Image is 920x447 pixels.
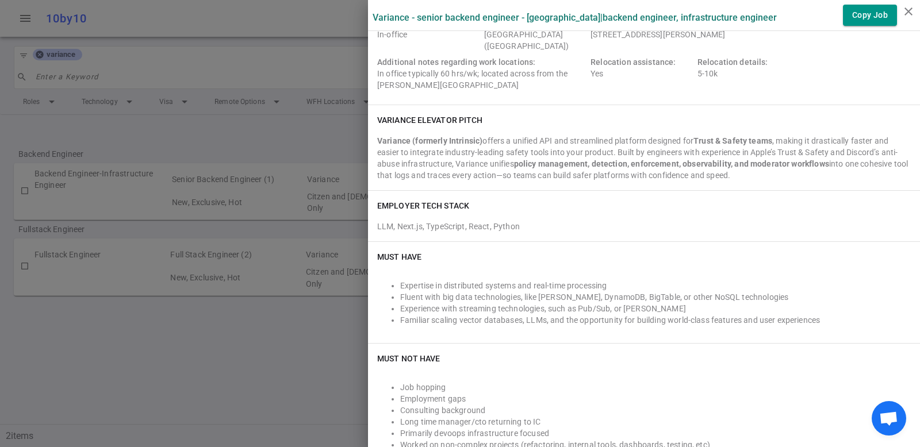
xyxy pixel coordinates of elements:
li: Fluent with big data technologies, like [PERSON_NAME], DynamoDB, BigTable, or other NoSQL technol... [400,291,911,303]
li: Familiar scaling vector databases, LLMs, and the opportunity for building world-class features an... [400,314,911,326]
li: Primarily devoops infrastructure focused [400,427,911,439]
strong: policy management, detection, enforcement, observability, and moderator workflows [514,159,829,168]
li: Long time manager/cto returning to IC [400,416,911,427]
li: Job hopping [400,382,911,393]
li: Consulting background [400,404,911,416]
h6: Must Have [377,251,421,263]
div: [GEOGRAPHIC_DATA] ([GEOGRAPHIC_DATA]) [484,17,586,52]
h6: Variance elevator pitch [377,114,482,126]
li: Experience with streaming technologies, such as Pub/Sub, or [PERSON_NAME] [400,303,911,314]
div: Yes [591,56,693,91]
div: 5-10k [697,56,800,91]
li: Expertise in distributed systems and real-time processing [400,280,911,291]
h6: EMPLOYER TECH STACK [377,200,469,211]
div: In-office [377,17,480,52]
span: LLM, Next.js, TypeScript, React, Python [377,222,520,231]
span: Relocation assistance: [591,57,676,67]
span: Additional notes regarding work locations: [377,57,535,67]
strong: Trust & Safety teams [693,136,772,145]
button: Copy Job [843,5,897,26]
div: [STREET_ADDRESS][PERSON_NAME] [591,17,799,52]
div: Open chat [872,401,906,436]
span: Relocation details: [697,57,768,67]
h6: Must NOT Have [377,353,440,364]
label: Variance - Senior Backend Engineer - [GEOGRAPHIC_DATA] | Backend Engineer, Infrastructure Engineer [373,12,777,23]
div: In office typically 60 hrs/wk; located across from the [PERSON_NAME][GEOGRAPHIC_DATA] [377,56,586,91]
strong: Variance (formerly Intrinsic) [377,136,482,145]
div: offers a unified API and streamlined platform designed for , making it drastically faster and eas... [377,135,911,181]
li: Employment gaps [400,393,911,404]
i: close [902,5,915,18]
